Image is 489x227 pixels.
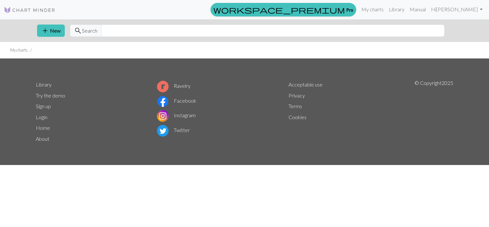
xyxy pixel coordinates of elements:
a: Sign up [36,103,51,109]
span: search [74,26,82,35]
a: My charts [359,3,386,16]
a: Home [36,125,50,131]
a: Manual [407,3,428,16]
a: Pro [210,3,356,16]
img: Logo [4,6,55,14]
img: Instagram logo [157,110,169,122]
a: Acceptable use [289,81,323,88]
span: workspace_premium [213,5,345,14]
a: Facebook [157,98,196,104]
img: Twitter logo [157,125,169,137]
a: Cookies [289,114,307,120]
img: Facebook logo [157,96,169,107]
a: Hi[PERSON_NAME] [428,3,485,16]
a: Privacy [289,92,305,98]
a: Twitter [157,127,190,133]
a: Login [36,114,47,120]
a: Library [36,81,52,88]
a: About [36,136,49,142]
span: add [41,26,49,35]
img: Ravelry logo [157,81,169,92]
li: My charts [10,47,28,53]
a: Library [386,3,407,16]
a: Terms [289,103,302,109]
a: Instagram [157,112,196,118]
span: Search [82,27,97,35]
a: Ravelry [157,83,191,89]
p: © Copyright 2025 [415,79,453,144]
button: New [37,25,65,37]
a: Try the demo [36,92,65,98]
